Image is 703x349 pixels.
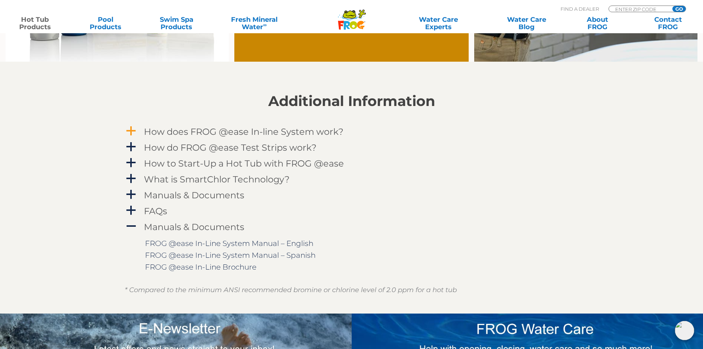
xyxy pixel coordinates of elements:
[675,321,694,340] img: openIcon
[145,239,313,248] a: FROG @ease In-Line System Manual – English
[125,188,579,202] a: a Manuals & Documents
[394,16,483,31] a: Water CareExperts
[78,16,133,31] a: PoolProducts
[125,189,137,200] span: a
[125,157,579,170] a: a How to Start-Up a Hot Tub with FROG @ease
[220,16,289,31] a: Fresh MineralWater∞
[125,204,579,218] a: a FAQs
[125,93,579,109] h2: Additional Information
[125,125,579,138] a: a How does FROG @ease In-line System work?
[144,174,290,184] h4: What is SmartChlor Technology?
[125,221,137,232] span: A
[125,172,579,186] a: a What is SmartChlor Technology?
[149,16,204,31] a: Swim SpaProducts
[499,16,554,31] a: Water CareBlog
[125,126,137,137] span: a
[145,251,316,260] a: FROG @ease In-Line System Manual – Spanish
[125,205,137,216] span: a
[144,158,344,168] h4: How to Start-Up a Hot Tub with FROG @ease
[144,143,317,153] h4: How do FROG @ease Test Strips work?
[614,6,664,12] input: Zip Code Form
[125,141,579,154] a: a How do FROG @ease Test Strips work?
[144,222,244,232] h4: Manuals & Documents
[144,190,244,200] h4: Manuals & Documents
[570,16,625,31] a: AboutFROG
[672,6,686,12] input: GO
[125,141,137,153] span: a
[125,220,579,234] a: A Manuals & Documents
[125,157,137,168] span: a
[125,286,457,294] em: * Compared to the minimum ANSI recommended bromine or chlorine level of 2.0 ppm for a hot tub
[125,173,137,184] span: a
[144,206,167,216] h4: FAQs
[144,127,344,137] h4: How does FROG @ease In-line System work?
[641,16,696,31] a: ContactFROG
[561,6,599,12] p: Find A Dealer
[7,16,62,31] a: Hot TubProducts
[263,22,267,28] sup: ∞
[145,263,256,271] a: FROG @ease In-Line Brochure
